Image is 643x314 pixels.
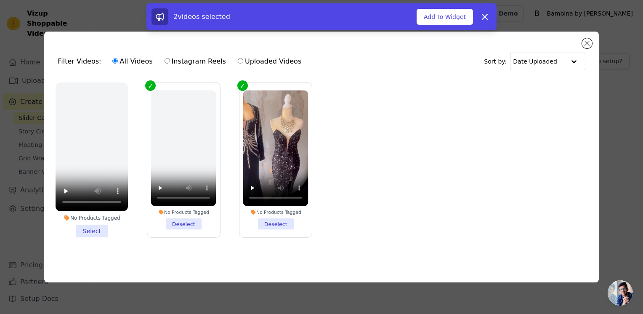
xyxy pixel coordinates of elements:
[58,52,306,71] div: Filter Videos:
[112,56,153,67] label: All Videos
[484,53,585,70] div: Sort by:
[237,56,302,67] label: Uploaded Videos
[608,280,633,306] div: Chat abierto
[164,56,226,67] label: Instagram Reels
[417,9,473,25] button: Add To Widget
[173,13,230,21] span: 2 videos selected
[582,38,592,48] button: Close modal
[151,209,216,215] div: No Products Tagged
[243,209,308,215] div: No Products Tagged
[56,215,128,221] div: No Products Tagged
